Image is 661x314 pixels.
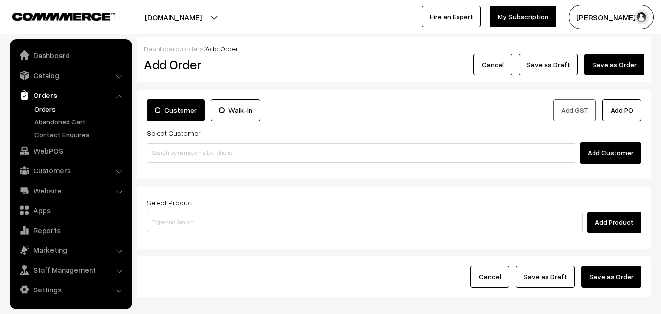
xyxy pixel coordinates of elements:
[519,54,578,75] button: Save as Draft
[473,54,512,75] button: Cancel
[12,10,98,22] a: COMMMERCE
[490,6,556,27] a: My Subscription
[12,67,129,84] a: Catalog
[182,45,204,53] a: orders
[470,266,509,288] button: Cancel
[12,221,129,239] a: Reports
[32,104,129,114] a: Orders
[602,99,641,121] button: Add PO
[205,45,238,53] span: Add Order
[147,197,194,208] label: Select Product
[12,182,129,199] a: Website
[144,57,301,72] h2: Add Order
[12,13,115,20] img: COMMMERCE
[211,99,260,121] label: Walk-In
[12,162,129,179] a: Customers
[32,117,129,127] a: Abandoned Cart
[12,241,129,259] a: Marketing
[147,99,205,121] label: Customer
[144,44,644,54] div: / /
[553,99,596,121] button: Add GST
[516,266,575,288] button: Save as Draft
[12,142,129,160] a: WebPOS
[32,129,129,140] a: Contact Enquires
[634,10,649,24] img: user
[12,281,129,298] a: Settings
[147,128,201,138] label: Select Customer
[147,213,583,232] input: Type and Search
[111,5,236,29] button: [DOMAIN_NAME]
[422,6,481,27] a: Hire an Expert
[12,86,129,104] a: Orders
[12,201,129,219] a: Apps
[584,54,644,75] button: Save as Order
[12,261,129,279] a: Staff Management
[569,5,654,29] button: [PERSON_NAME] s…
[147,143,575,163] input: Search by name, email, or phone
[581,266,641,288] button: Save as Order
[580,142,641,164] button: Add Customer
[587,212,641,233] button: Add Product
[12,47,129,64] a: Dashboard
[144,45,180,53] a: Dashboard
